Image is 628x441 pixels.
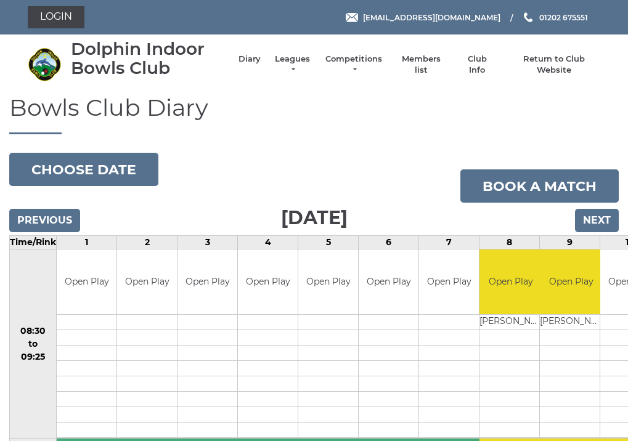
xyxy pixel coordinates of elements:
[239,54,261,65] a: Diary
[28,6,84,28] a: Login
[238,249,298,314] td: Open Play
[9,153,158,186] button: Choose date
[57,249,116,314] td: Open Play
[460,169,619,203] a: Book a match
[479,236,540,249] td: 8
[575,209,619,232] input: Next
[57,236,117,249] td: 1
[363,12,500,22] span: [EMAIL_ADDRESS][DOMAIN_NAME]
[540,249,602,314] td: Open Play
[479,249,542,314] td: Open Play
[540,236,600,249] td: 9
[238,236,298,249] td: 4
[540,314,602,330] td: [PERSON_NAME]
[459,54,495,76] a: Club Info
[177,249,237,314] td: Open Play
[71,39,226,78] div: Dolphin Indoor Bowls Club
[539,12,588,22] span: 01202 675551
[359,236,419,249] td: 6
[9,209,80,232] input: Previous
[298,249,358,314] td: Open Play
[524,12,532,22] img: Phone us
[359,249,418,314] td: Open Play
[177,236,238,249] td: 3
[522,12,588,23] a: Phone us 01202 675551
[117,236,177,249] td: 2
[346,12,500,23] a: Email [EMAIL_ADDRESS][DOMAIN_NAME]
[324,54,383,76] a: Competitions
[419,236,479,249] td: 7
[10,236,57,249] td: Time/Rink
[507,54,600,76] a: Return to Club Website
[9,95,619,135] h1: Bowls Club Diary
[117,249,177,314] td: Open Play
[28,47,62,81] img: Dolphin Indoor Bowls Club
[298,236,359,249] td: 5
[419,249,479,314] td: Open Play
[273,54,312,76] a: Leagues
[10,249,57,439] td: 08:30 to 09:25
[396,54,447,76] a: Members list
[479,314,542,330] td: [PERSON_NAME]
[346,13,358,22] img: Email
